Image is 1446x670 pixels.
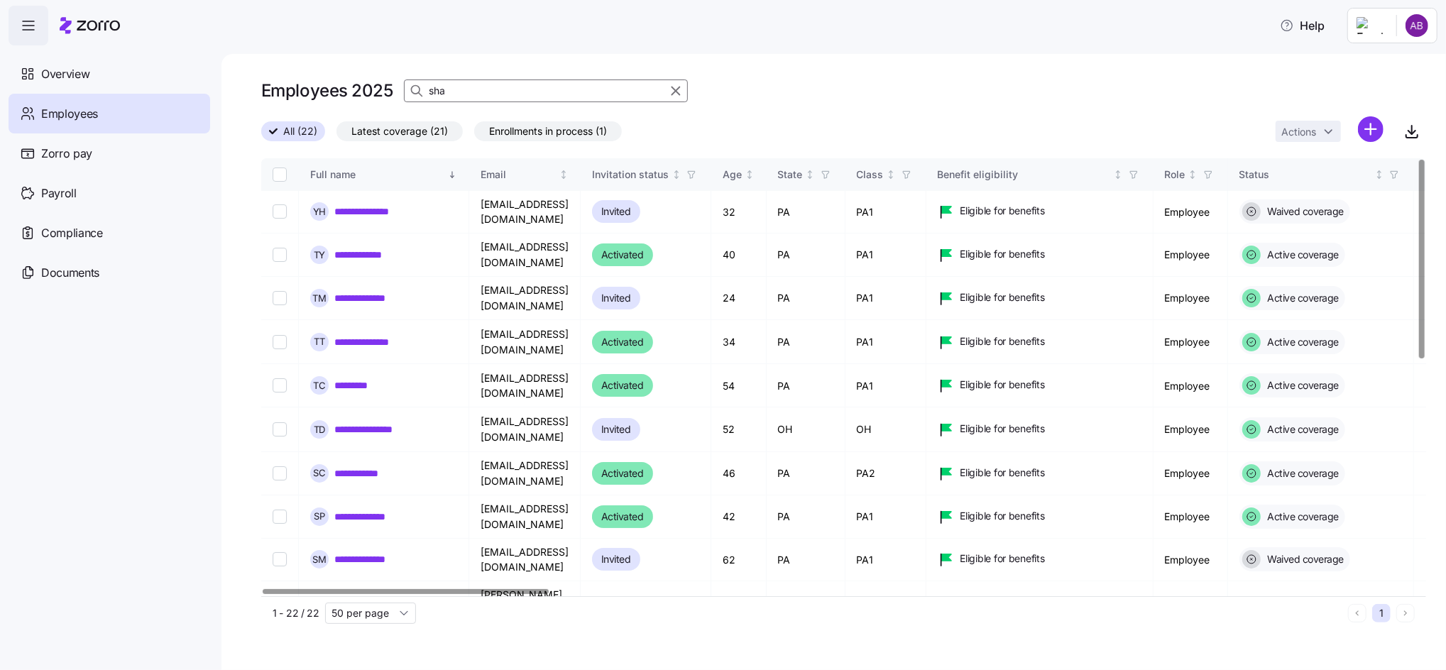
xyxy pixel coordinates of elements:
input: Select record 9 [273,552,287,566]
img: Employer logo [1357,17,1385,34]
span: Employees [41,105,98,123]
span: Latest coverage (21) [351,122,448,141]
th: StatusNot sorted [1228,158,1415,191]
td: PA [767,364,845,407]
td: Employee [1154,452,1228,495]
span: Overview [41,65,89,83]
span: Activated [601,465,644,482]
span: Active coverage [1264,291,1340,305]
div: Sorted descending [447,170,457,180]
td: OH [845,407,926,451]
span: T Y [314,251,326,260]
span: T D [314,425,326,434]
span: Eligible for benefits [960,422,1045,436]
td: 62 [711,539,767,581]
td: PA1 [845,234,926,277]
td: [EMAIL_ADDRESS][DOMAIN_NAME] [469,495,581,539]
span: All (22) [283,122,317,141]
span: Active coverage [1264,510,1340,524]
a: Documents [9,253,210,292]
td: [EMAIL_ADDRESS][DOMAIN_NAME] [469,191,581,234]
div: Not sorted [886,170,896,180]
td: Employee [1154,364,1228,407]
td: [EMAIL_ADDRESS][DOMAIN_NAME] [469,539,581,581]
svg: add icon [1358,116,1384,142]
th: RoleNot sorted [1154,158,1228,191]
button: Previous page [1348,604,1366,622]
td: PA [767,191,845,234]
td: 24 [711,277,767,320]
td: 34 [711,320,767,364]
input: Select all records [273,167,287,182]
td: 32 [711,191,767,234]
button: Help [1269,11,1336,40]
th: AgeNot sorted [711,158,767,191]
a: Payroll [9,173,210,213]
td: Employee [1154,234,1228,277]
td: 52 [711,407,767,451]
span: Payroll [41,185,77,202]
input: Select record 4 [273,335,287,349]
div: Not sorted [745,170,755,180]
span: Invited [601,421,631,438]
span: Activated [601,508,644,525]
input: Select record 1 [273,204,287,219]
td: Employee [1154,320,1228,364]
th: EmailNot sorted [469,158,581,191]
td: Employee [1154,407,1228,451]
div: Not sorted [559,170,569,180]
span: Active coverage [1264,335,1340,349]
span: T C [313,381,326,390]
td: PA1 [845,539,926,581]
th: Invitation statusNot sorted [581,158,711,191]
input: Search Employees [404,79,688,102]
a: Employees [9,94,210,133]
button: Actions [1276,121,1341,142]
span: S P [314,512,325,521]
span: T T [314,337,325,346]
span: 1 - 22 / 22 [273,606,319,620]
td: [EMAIL_ADDRESS][DOMAIN_NAME] [469,277,581,320]
div: Not sorted [1374,170,1384,180]
span: Eligible for benefits [960,204,1045,218]
span: Activated [601,377,644,394]
td: PA1 [845,191,926,234]
span: Active coverage [1264,248,1340,262]
td: 54 [711,364,767,407]
div: Status [1239,167,1372,182]
span: Waived coverage [1264,204,1344,219]
td: PA [767,539,845,581]
td: OH [845,581,926,639]
span: Active coverage [1264,422,1340,436]
span: Eligible for benefits [960,466,1045,480]
td: PA1 [845,277,926,320]
td: Employee [1154,495,1228,539]
span: T M [312,294,327,303]
span: Eligible for benefits [960,509,1045,523]
td: [EMAIL_ADDRESS][DOMAIN_NAME] [469,452,581,495]
input: Select record 8 [273,510,287,524]
button: Next page [1396,604,1415,622]
span: Y H [313,207,327,216]
div: Not sorted [805,170,815,180]
span: Active coverage [1264,466,1340,480]
input: Select record 5 [273,378,287,392]
td: 42 [711,495,767,539]
th: Benefit eligibilityNot sorted [926,158,1154,191]
td: [EMAIL_ADDRESS][DOMAIN_NAME] [469,234,581,277]
span: Active coverage [1264,378,1340,392]
input: Select record 6 [273,422,287,436]
div: Not sorted [672,170,681,180]
div: Not sorted [1188,170,1198,180]
td: PA [767,320,845,364]
span: Activated [601,246,644,263]
div: Class [857,167,884,182]
span: S M [312,555,327,564]
td: PA1 [845,320,926,364]
h1: Employees 2025 [261,79,393,101]
div: Age [723,167,742,182]
td: 37 [711,581,767,639]
button: 1 [1372,604,1391,622]
a: Zorro pay [9,133,210,173]
td: [EMAIL_ADDRESS][DOMAIN_NAME] [469,407,581,451]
